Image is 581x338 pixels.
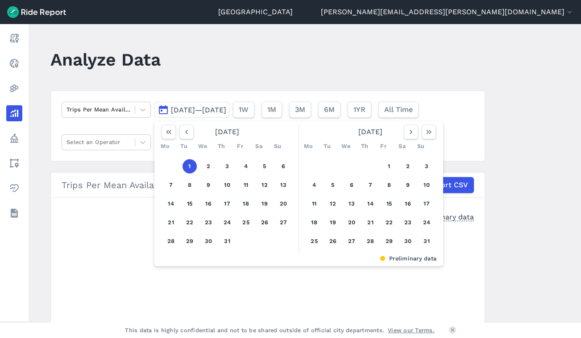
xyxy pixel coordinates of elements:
button: 28 [363,234,378,248]
button: 13 [276,178,290,192]
button: 10 [419,178,434,192]
button: [PERSON_NAME][EMAIL_ADDRESS][PERSON_NAME][DOMAIN_NAME] [321,7,574,17]
button: 13 [344,197,359,211]
div: Preliminary data [161,254,436,263]
button: 8 [183,178,197,192]
div: Mo [158,139,172,153]
button: 30 [401,234,415,248]
span: All Time [384,104,413,115]
button: [DATE]—[DATE] [154,102,229,118]
div: Su [414,139,428,153]
button: 19 [257,197,272,211]
button: 22 [382,215,396,230]
button: 21 [164,215,178,230]
span: [DATE]—[DATE] [171,106,226,114]
button: 29 [183,234,197,248]
button: 31 [220,234,234,248]
button: 24 [220,215,234,230]
button: 1M [261,102,282,118]
button: 20 [344,215,359,230]
button: 26 [326,234,340,248]
button: 1W [233,102,254,118]
button: 16 [201,197,216,211]
span: 6M [324,104,335,115]
div: Su [270,139,285,153]
a: Policy [6,130,22,146]
button: 11 [239,178,253,192]
a: Report [6,30,22,46]
button: 17 [220,197,234,211]
button: 15 [183,197,197,211]
button: 24 [419,215,434,230]
button: 22 [183,215,197,230]
button: 15 [382,197,396,211]
button: 25 [239,215,253,230]
button: 1YR [348,102,371,118]
button: 14 [164,197,178,211]
button: 1 [382,159,396,173]
button: 4 [239,159,253,173]
button: 31 [419,234,434,248]
button: 28 [164,234,178,248]
div: Sa [395,139,409,153]
button: 7 [363,178,378,192]
button: 23 [401,215,415,230]
div: We [339,139,353,153]
button: 2 [201,159,216,173]
button: 10 [220,178,234,192]
button: 5 [257,159,272,173]
button: 6 [344,178,359,192]
button: 6 [276,159,290,173]
a: Health [6,180,22,196]
button: 17 [419,197,434,211]
button: 21 [363,215,378,230]
div: We [195,139,210,153]
button: 1 [183,159,197,173]
button: 12 [257,178,272,192]
div: Sa [252,139,266,153]
button: 8 [382,178,396,192]
button: 9 [401,178,415,192]
div: Tu [177,139,191,153]
div: [DATE] [301,125,440,139]
button: 16 [401,197,415,211]
button: 20 [276,197,290,211]
button: 3M [289,102,311,118]
div: Mo [301,139,315,153]
span: 1W [239,104,249,115]
a: View our Terms. [388,326,435,334]
div: Th [357,139,372,153]
button: 27 [344,234,359,248]
div: [DATE] [158,125,296,139]
button: 29 [382,234,396,248]
div: Fr [233,139,247,153]
button: 18 [307,215,321,230]
span: 1M [267,104,276,115]
a: Datasets [6,205,22,221]
button: 23 [201,215,216,230]
span: 3M [295,104,305,115]
button: 26 [257,215,272,230]
img: Ride Report [7,6,66,18]
button: 11 [307,197,321,211]
span: 1YR [353,104,365,115]
button: 14 [363,197,378,211]
a: Heatmaps [6,80,22,96]
button: 19 [326,215,340,230]
button: 12 [326,197,340,211]
button: 5 [326,178,340,192]
button: 4 [307,178,321,192]
div: No operator selected [62,321,188,337]
div: Preliminary data [417,212,474,221]
button: 7 [164,178,178,192]
button: 9 [201,178,216,192]
a: Analyze [6,105,22,121]
div: Trips Per Mean Available Vehicle [62,177,474,193]
button: 6M [318,102,340,118]
button: 3 [220,159,234,173]
div: Tu [320,139,334,153]
a: Realtime [6,55,22,71]
button: 2 [401,159,415,173]
button: All Time [378,102,419,118]
span: Export CSV [428,180,468,190]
